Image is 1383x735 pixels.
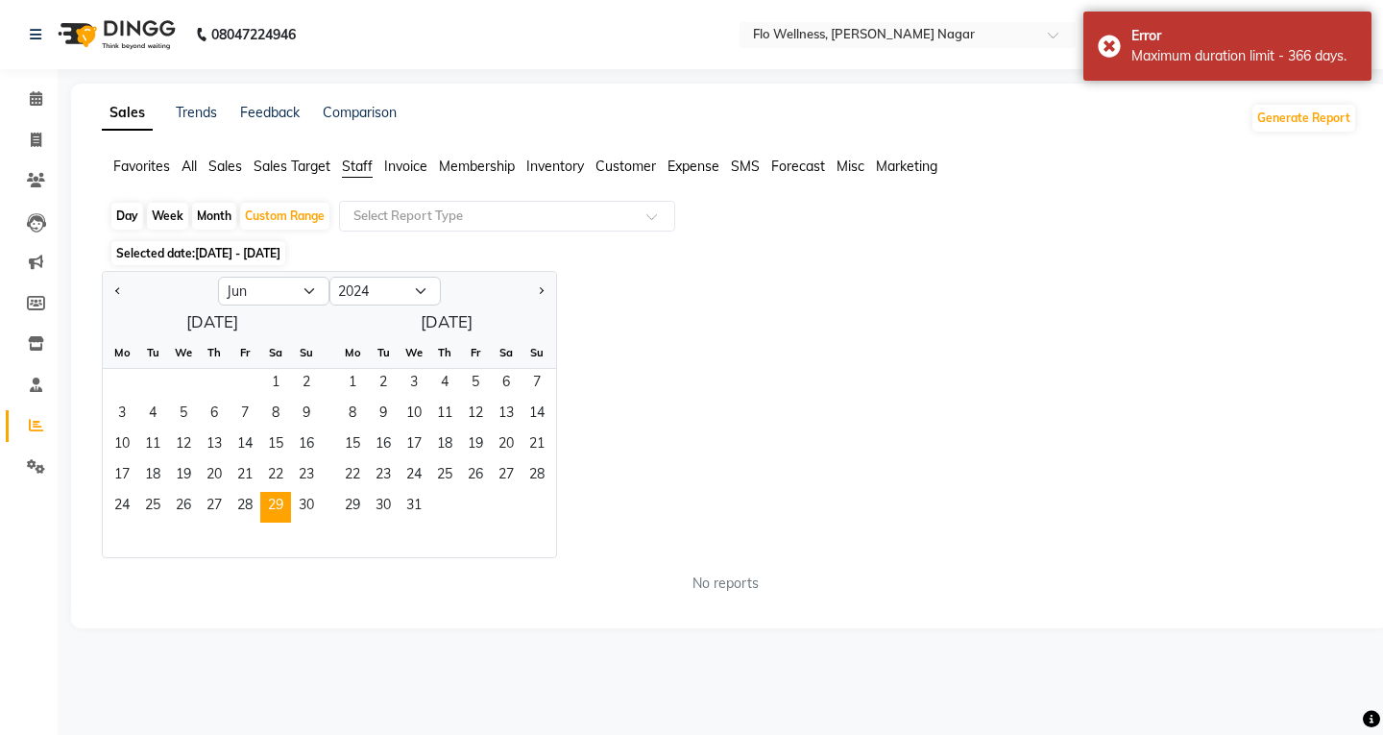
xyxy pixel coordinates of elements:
div: Saturday, July 6, 2024 [491,369,522,400]
span: 27 [199,492,230,523]
div: Saturday, June 22, 2024 [260,461,291,492]
div: Tuesday, June 25, 2024 [137,492,168,523]
div: Sunday, June 9, 2024 [291,400,322,430]
div: Wednesday, July 17, 2024 [399,430,429,461]
div: Saturday, July 20, 2024 [491,430,522,461]
span: Inventory [526,158,584,175]
button: Next month [533,276,548,306]
span: 21 [230,461,260,492]
div: Saturday, July 13, 2024 [491,400,522,430]
span: 24 [107,492,137,523]
div: Mo [337,337,368,368]
a: Feedback [240,104,300,121]
span: 23 [368,461,399,492]
div: Saturday, June 8, 2024 [260,400,291,430]
div: Error [1131,26,1357,46]
b: 08047224946 [211,8,296,61]
div: Wednesday, June 12, 2024 [168,430,199,461]
div: We [168,337,199,368]
span: 7 [522,369,552,400]
a: Sales [102,96,153,131]
div: Friday, July 5, 2024 [460,369,491,400]
div: Thursday, July 11, 2024 [429,400,460,430]
div: Sa [260,337,291,368]
div: Thursday, July 4, 2024 [429,369,460,400]
span: SMS [731,158,760,175]
div: Wednesday, June 5, 2024 [168,400,199,430]
span: Favorites [113,158,170,175]
div: Fr [460,337,491,368]
span: 4 [137,400,168,430]
div: Mo [107,337,137,368]
span: 29 [337,492,368,523]
span: 19 [168,461,199,492]
div: Sunday, July 21, 2024 [522,430,552,461]
div: Sunday, July 28, 2024 [522,461,552,492]
div: Sunday, June 2, 2024 [291,369,322,400]
span: 18 [429,430,460,461]
span: All [182,158,197,175]
span: 14 [522,400,552,430]
div: Thursday, July 18, 2024 [429,430,460,461]
span: 8 [260,400,291,430]
div: Saturday, June 29, 2024 [260,492,291,523]
span: 13 [491,400,522,430]
div: Wednesday, July 31, 2024 [399,492,429,523]
span: 24 [399,461,429,492]
span: Marketing [876,158,937,175]
button: Generate Report [1252,105,1355,132]
div: Friday, June 21, 2024 [230,461,260,492]
span: Forecast [771,158,825,175]
div: Tuesday, July 9, 2024 [368,400,399,430]
div: Sunday, June 30, 2024 [291,492,322,523]
span: 14 [230,430,260,461]
span: 8 [337,400,368,430]
div: Fr [230,337,260,368]
span: 5 [168,400,199,430]
div: Monday, June 10, 2024 [107,430,137,461]
span: Misc [837,158,864,175]
span: 21 [522,430,552,461]
select: Select year [329,277,441,306]
span: 20 [491,430,522,461]
span: Sales [208,158,242,175]
span: Sales Target [254,158,330,175]
div: Friday, June 7, 2024 [230,400,260,430]
span: 23 [291,461,322,492]
span: 17 [399,430,429,461]
span: 28 [522,461,552,492]
span: 15 [337,430,368,461]
div: Saturday, July 27, 2024 [491,461,522,492]
span: 12 [460,400,491,430]
span: 9 [291,400,322,430]
span: 11 [429,400,460,430]
div: Monday, July 1, 2024 [337,369,368,400]
div: Thursday, June 6, 2024 [199,400,230,430]
div: Su [291,337,322,368]
div: Monday, July 15, 2024 [337,430,368,461]
div: Saturday, June 1, 2024 [260,369,291,400]
div: Friday, July 26, 2024 [460,461,491,492]
div: We [399,337,429,368]
div: Friday, July 19, 2024 [460,430,491,461]
div: Wednesday, July 3, 2024 [399,369,429,400]
span: [DATE] - [DATE] [195,246,280,260]
span: Membership [439,158,515,175]
img: logo [49,8,181,61]
span: 25 [137,492,168,523]
span: 26 [460,461,491,492]
div: Tuesday, July 2, 2024 [368,369,399,400]
span: 17 [107,461,137,492]
span: 7 [230,400,260,430]
div: Wednesday, July 24, 2024 [399,461,429,492]
div: Tuesday, July 16, 2024 [368,430,399,461]
span: 15 [260,430,291,461]
div: Sunday, June 23, 2024 [291,461,322,492]
span: 25 [429,461,460,492]
div: Th [199,337,230,368]
span: 10 [107,430,137,461]
div: Thursday, June 13, 2024 [199,430,230,461]
span: 1 [337,369,368,400]
div: Monday, July 29, 2024 [337,492,368,523]
span: 13 [199,430,230,461]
